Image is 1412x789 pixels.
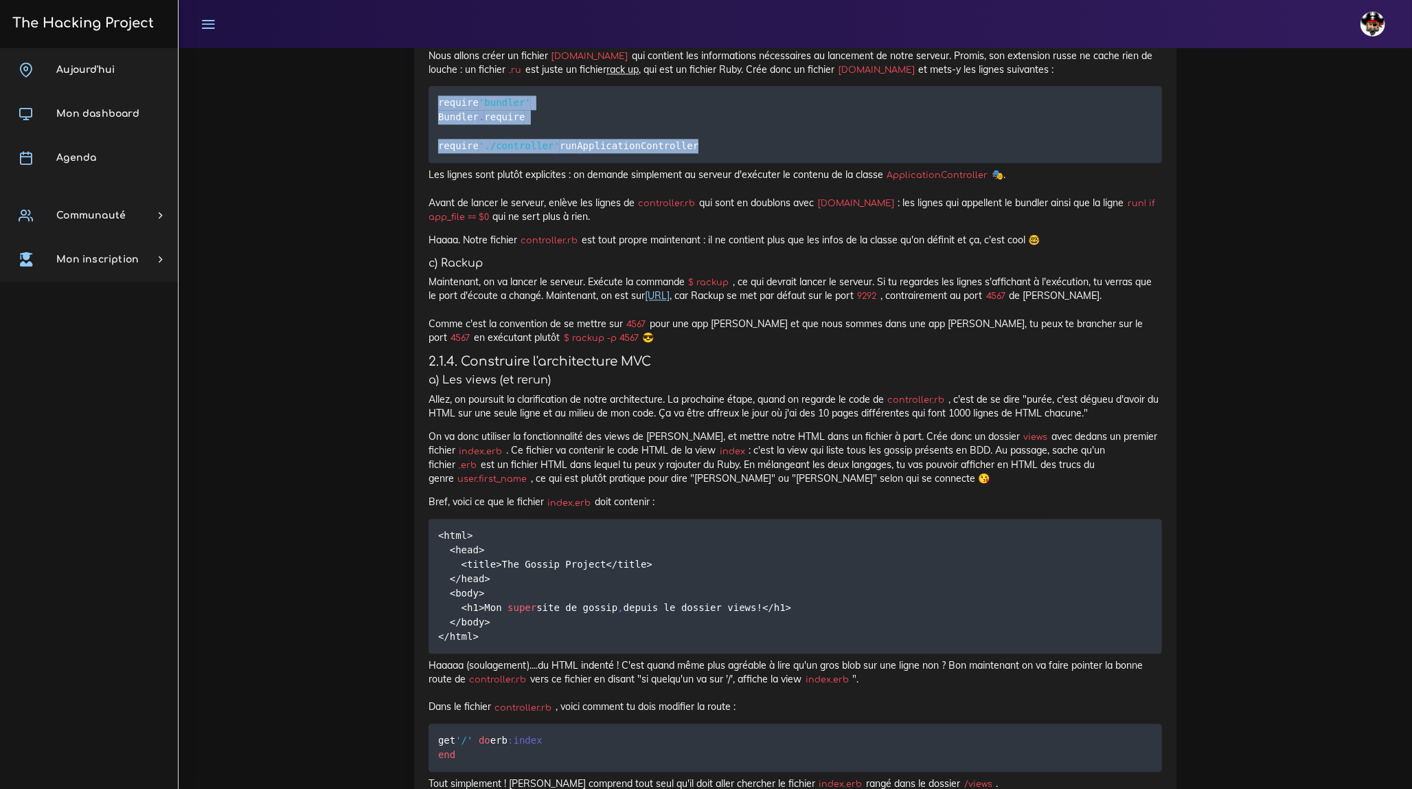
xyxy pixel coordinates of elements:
a: [URL] [645,289,670,302]
span: / [455,573,461,584]
p: Maintenant, on va lancer le serveur. Exécute la commande , ce qui devrait lancer le serveur. Si t... [429,275,1162,344]
span: 'bundler' [479,97,531,108]
code: 4567 [623,318,650,331]
code: 4567 [447,331,474,345]
code: $ rackup [685,276,733,289]
code: controller.rb [884,393,948,407]
code: get erb [438,733,543,762]
code: 4567 [982,289,1009,303]
span: Mon inscription [56,254,139,265]
code: controller.rb [635,197,699,210]
h5: a) Les views (et rerun) [429,374,1162,387]
p: Haaaaa (soulagement)....du HTML indenté ! C'est quand même plus agréable à lire qu'un gros blob s... [429,658,1162,714]
img: avatar [1360,12,1385,36]
u: rack up [606,63,639,76]
span: ApplicationController [577,140,698,151]
code: 9292 [854,289,880,303]
span: './controller' [479,140,560,151]
h4: 2.1.4. Construire l'architecture MVC [429,354,1162,369]
code: [DOMAIN_NAME] [814,197,898,210]
code: controller.rb [491,701,556,715]
span: . [479,111,484,122]
span: / [612,559,617,570]
p: Les lignes sont plutôt explicites : on demande simplement au serveur d'exécuter le contenu de la ... [429,168,1162,223]
h5: c) Rackup [429,257,1162,270]
code: run! if app_file == $0 [429,197,1155,224]
p: Bref, voici ce que le fichier doit contenir : [429,495,1162,509]
span: super [508,602,536,613]
code: index.erb [455,445,506,458]
code: index.erb [544,496,595,510]
code: index [716,445,749,458]
code: .ru [505,63,525,77]
span: ! [757,602,762,613]
span: Project [565,559,606,570]
span: Gossip [525,559,560,570]
code: require require require run [438,95,703,153]
span: / [768,602,774,613]
code: index.erb [801,673,852,687]
span: Bundler [438,111,479,122]
span: , [617,602,623,613]
span: do [479,735,490,746]
span: Mon dashboard [56,109,139,119]
code: .erb [455,458,481,472]
h3: The Hacking Project [8,16,154,31]
span: / [444,631,449,642]
span: Agenda [56,153,96,163]
code: [DOMAIN_NAME] [834,63,918,77]
code: $ rackup -p 4567 [560,331,642,345]
span: '/' [455,735,472,746]
code: ApplicationController [883,168,992,182]
span: Communauté [56,210,126,221]
span: Aujourd'hui [56,65,115,75]
code: views [1020,430,1051,444]
span: Mon [484,602,501,613]
span: :index [508,735,543,746]
p: Nous allons créer un fichier qui contient les informations nécessaires au lancement de notre serv... [429,49,1162,77]
code: controller.rb [466,673,530,687]
span: / [455,616,461,627]
p: Allez, on poursuit la clarification de notre architecture. La prochaine étape, quand on regarde l... [429,392,1162,421]
p: On va donc utiliser la fonctionnalité des views de [PERSON_NAME], et mettre notre HTML dans un fi... [429,430,1162,485]
code: [DOMAIN_NAME] [548,49,632,63]
span: The [502,559,519,570]
code: <html> <head> <title> < title> < head> <body> <h1> site de gossip depuis le dossier views < h1> <... [438,528,791,644]
code: controller.rb [517,234,582,247]
code: user.first_name [454,472,531,486]
span: end [438,749,455,760]
p: Haaaa. Notre fichier est tout propre maintenant : il ne contient plus que les infos de la classe ... [429,233,1162,247]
